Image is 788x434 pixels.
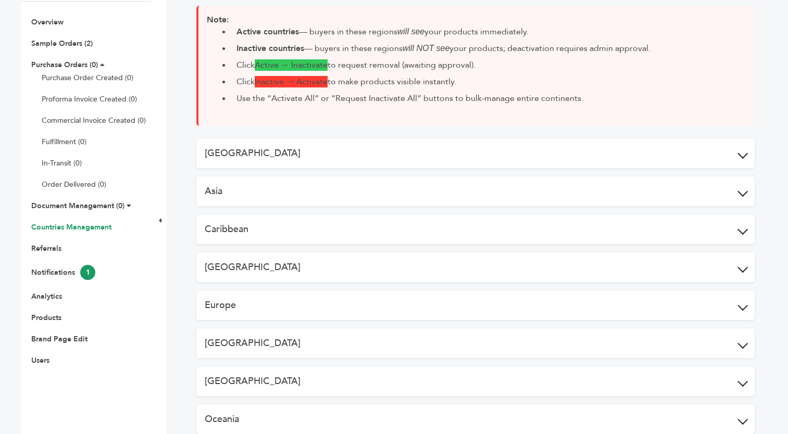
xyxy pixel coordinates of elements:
a: Document Management (0) [31,201,124,211]
span: 1 [80,265,95,280]
li: — buyers in these regions your products immediately. [231,25,746,38]
button: [GEOGRAPHIC_DATA] [196,328,755,358]
a: Countries Management [31,222,111,232]
li: Click to make products visible instantly. [231,75,746,88]
b: Active countries [236,26,299,37]
a: Notifications1 [31,267,95,277]
a: Brand Page Edit [31,334,87,344]
li: Use the “Activate All” or “Request Inactivate All” buttons to bulk-manage entire continents. [231,92,746,105]
button: [GEOGRAPHIC_DATA] [196,138,755,168]
a: Purchase Order Created (0) [42,73,133,83]
a: Fulfillment (0) [42,137,86,147]
button: Asia [196,176,755,206]
a: Order Delivered (0) [42,180,106,189]
em: will see [397,27,424,36]
a: Analytics [31,291,62,301]
button: [GEOGRAPHIC_DATA] [196,252,755,282]
li: — buyers in these regions your products; deactivation requires admin approval. [231,42,746,55]
a: Purchase Orders (0) [31,60,98,70]
a: Commercial Invoice Created (0) [42,116,146,125]
b: Inactive countries [236,43,304,54]
span: Active → Inactivate [255,59,328,71]
span: Inactive → Activate [255,76,328,87]
a: Products [31,313,61,323]
a: Users [31,355,49,365]
a: In-Transit (0) [42,158,82,168]
button: [GEOGRAPHIC_DATA] [196,366,755,396]
button: Oceania [196,404,755,434]
em: will NOT see [403,44,450,53]
li: Click to request removal (awaiting approval). [231,59,746,71]
a: Sample Orders (2) [31,39,93,48]
a: Referrals [31,244,61,253]
strong: Note: [207,14,229,25]
a: Proforma Invoice Created (0) [42,94,137,104]
a: Overview [31,17,64,27]
button: Caribbean [196,214,755,244]
button: Europe [196,290,755,320]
